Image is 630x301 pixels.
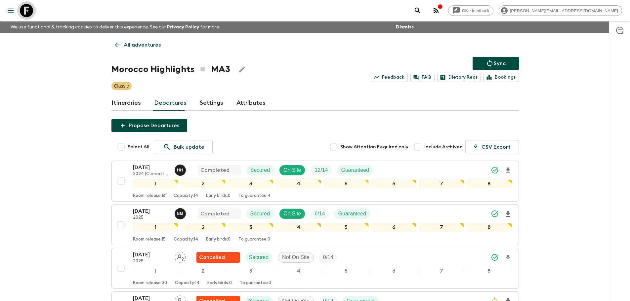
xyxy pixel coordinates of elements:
[311,208,329,219] div: Trip Fill
[167,25,199,29] a: Privacy Policy
[504,254,512,262] svg: Download Onboarding
[200,95,223,111] a: Settings
[324,223,369,232] div: 5
[411,4,424,17] button: search adventures
[458,8,493,13] span: Give feedback
[278,252,314,263] div: Not On Site
[133,267,178,275] div: 1
[235,63,249,76] button: Edit Adventure Title
[133,259,169,264] p: 2025
[465,140,519,154] button: CSV Export
[338,210,366,218] p: Guaranteed
[371,179,416,188] div: 6
[245,252,273,263] div: Secured
[437,73,481,82] a: Dietary Reqs
[324,179,369,188] div: 5
[279,165,305,175] div: On Site
[236,95,266,111] a: Attributes
[341,166,369,174] p: Guaranteed
[228,267,273,275] div: 3
[319,252,337,263] div: Trip Fill
[114,83,129,89] p: Classic
[467,179,512,188] div: 8
[246,165,274,175] div: Secured
[133,164,169,171] p: [DATE]
[181,267,226,275] div: 2
[506,8,622,13] span: [PERSON_NAME][EMAIL_ADDRESS][DOMAIN_NAME]
[282,253,310,261] p: Not On Site
[246,208,274,219] div: Secured
[250,210,270,218] p: Secured
[283,210,301,218] p: On Site
[155,140,213,154] a: Bulk update
[133,223,178,232] div: 1
[238,193,271,199] p: To guarantee: 4
[133,207,169,215] p: [DATE]
[228,223,273,232] div: 3
[315,210,325,218] p: 6 / 14
[133,251,169,259] p: [DATE]
[133,237,166,242] p: Room release: 15
[279,208,305,219] div: On Site
[199,253,225,261] p: Cancelled
[111,161,519,202] button: [DATE]2024 (Current Itinerary)Hicham HadidaCompletedSecuredOn SiteTrip FillGuaranteed12345678Room...
[175,167,187,172] span: Hicham Hadida
[200,210,230,218] p: Completed
[174,193,198,199] p: Capacity: 14
[419,223,464,232] div: 7
[111,204,519,245] button: [DATE]2025Nabil MerriCompletedSecuredOn SiteTrip FillGuaranteed12345678Room release:15Capacity:14...
[206,237,231,242] p: Early birds: 0
[371,223,416,232] div: 6
[181,223,226,232] div: 2
[128,144,149,150] span: Select All
[111,248,519,289] button: [DATE]2025Assign pack leaderFlash Pack cancellationSecuredNot On SiteTrip Fill12345678Room releas...
[4,4,17,17] button: menu
[504,210,512,218] svg: Download Onboarding
[467,267,512,275] div: 8
[276,179,321,188] div: 4
[340,144,408,150] span: Show Attention Required only
[8,21,223,33] p: We use functional & tracking cookies to deliver this experience. See our for more.
[240,281,272,286] p: To guarantee: 3
[499,5,622,16] div: [PERSON_NAME][EMAIL_ADDRESS][DOMAIN_NAME]
[175,254,186,259] span: Assign pack leader
[111,95,141,111] a: Itineraries
[124,41,161,49] p: All adventures
[324,267,369,275] div: 5
[410,73,435,82] a: FAQ
[394,22,415,32] button: Dismiss
[250,166,270,174] p: Secured
[311,165,332,175] div: Trip Fill
[504,167,512,174] svg: Download Onboarding
[371,73,408,82] a: Feedback
[371,267,416,275] div: 6
[111,119,187,132] button: Propose Departures
[424,144,463,150] span: Include Archived
[315,166,328,174] p: 12 / 14
[154,95,187,111] a: Departures
[181,179,226,188] div: 2
[133,179,178,188] div: 1
[467,223,512,232] div: 8
[491,166,499,174] svg: Synced Successfully
[111,63,230,76] h1: Morocco Highlights MA3
[175,210,187,215] span: Nabil Merri
[276,267,321,275] div: 4
[323,253,333,261] p: 0 / 14
[175,281,199,286] p: Capacity: 14
[174,237,198,242] p: Capacity: 14
[448,5,493,16] a: Give feedback
[111,38,164,52] a: All adventures
[249,253,269,261] p: Secured
[133,171,169,177] p: 2024 (Current Itinerary)
[491,253,499,261] svg: Synced Successfully
[491,210,499,218] svg: Synced Successfully
[494,59,506,67] p: Sync
[473,57,519,70] button: Sync adventure departures to the booking engine
[200,166,230,174] p: Completed
[276,223,321,232] div: 4
[207,281,232,286] p: Early birds: 0
[419,267,464,275] div: 7
[483,73,519,82] a: Bookings
[283,166,301,174] p: On Site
